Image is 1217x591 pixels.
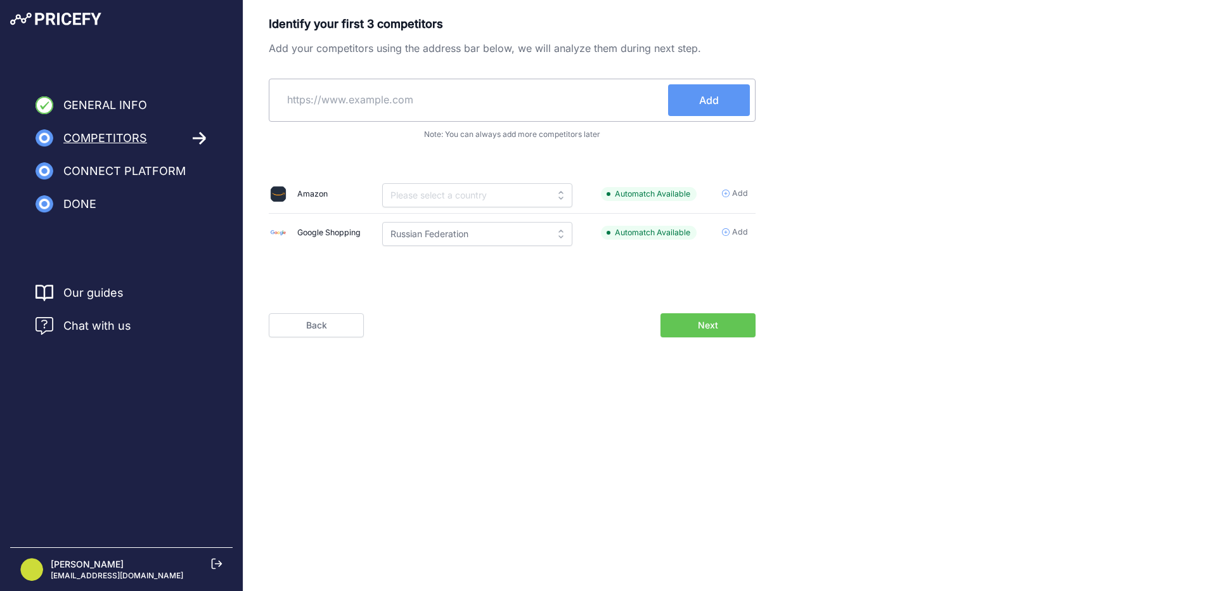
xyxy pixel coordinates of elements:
span: Automatch Available [601,226,697,240]
p: Note: You can always add more competitors later [269,129,756,140]
a: Back [269,313,364,337]
span: General Info [63,96,147,114]
p: [EMAIL_ADDRESS][DOMAIN_NAME] [51,571,183,581]
span: Competitors [63,129,147,147]
div: Google Shopping [297,227,361,239]
p: [PERSON_NAME] [51,558,183,571]
span: Done [63,195,96,213]
span: Chat with us [63,317,131,335]
span: Add [732,188,748,200]
span: Connect Platform [63,162,186,180]
button: Add [668,84,750,116]
input: Please select a country [382,183,572,207]
input: https://www.example.com [274,84,668,115]
span: Automatch Available [601,187,697,202]
a: Our guides [63,284,124,302]
span: Next [698,319,718,332]
div: Amazon [297,188,328,200]
span: Add [699,93,719,108]
button: Next [660,313,756,337]
input: Please select a country [382,222,572,246]
span: Add [732,226,748,238]
a: Chat with us [35,317,131,335]
img: Pricefy Logo [10,13,101,25]
p: Add your competitors using the address bar below, we will analyze them during next step. [269,41,756,56]
p: Identify your first 3 competitors [269,15,756,33]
